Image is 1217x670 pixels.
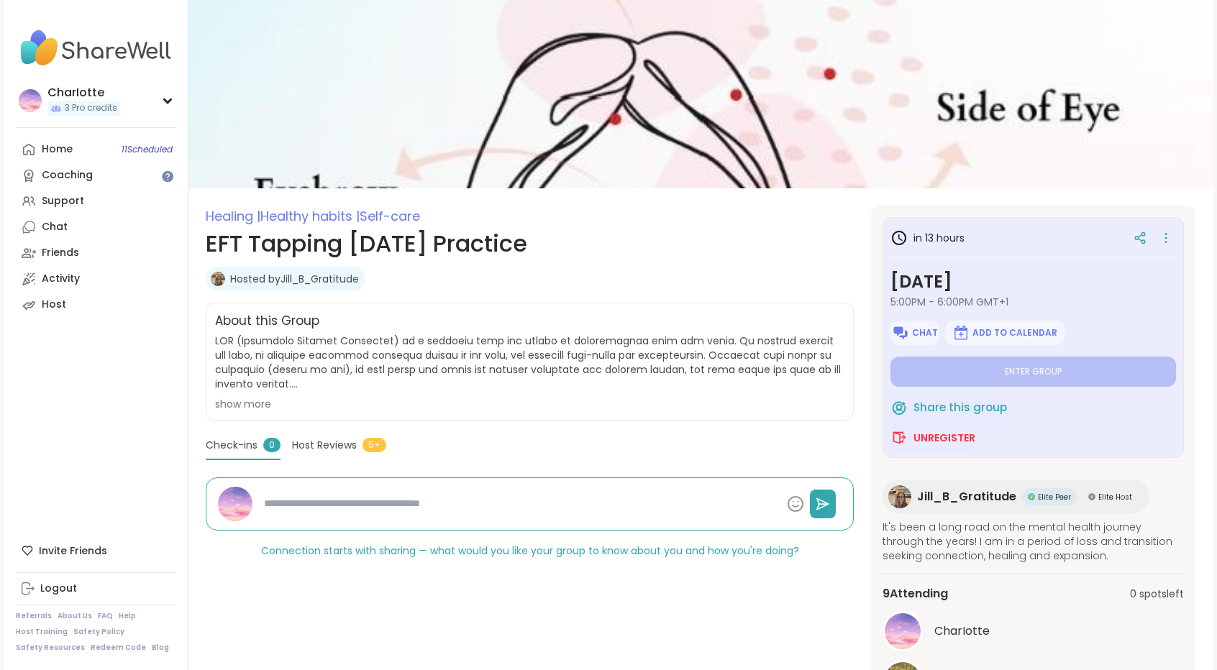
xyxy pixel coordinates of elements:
[890,321,939,345] button: Chat
[119,611,136,621] a: Help
[152,643,169,653] a: Blog
[260,207,360,225] span: Healthy habits |
[972,327,1057,339] span: Add to Calendar
[890,423,975,453] button: Unregister
[58,611,92,621] a: About Us
[42,194,84,208] div: Support
[19,89,42,112] img: CharIotte
[122,144,173,155] span: 11 Scheduled
[206,207,260,225] span: Healing |
[215,312,319,331] h2: About this Group
[892,324,909,341] img: ShareWell Logomark
[16,23,176,73] img: ShareWell Nav Logo
[952,324,970,341] img: ShareWell Logomark
[1098,492,1132,502] span: Elite Host
[1130,587,1184,602] span: 0 spots left
[65,102,117,114] span: 3 Pro credits
[883,520,1184,563] span: It's been a long road on the mental health journey through the years! I am in a period of loss an...
[912,327,938,339] span: Chat
[945,321,1065,345] button: Add to Calendar
[42,272,80,286] div: Activity
[16,627,68,637] a: Host Training
[1005,366,1062,377] span: Enter group
[1038,492,1071,502] span: Elite Peer
[883,611,1184,651] a: CharIotteCharIotte
[91,643,146,653] a: Redeem Code
[263,438,281,452] span: 0
[42,220,68,234] div: Chat
[218,487,252,521] img: CharIotte
[261,543,799,558] span: Connection starts with sharing — what would you like your group to know about you and how you're ...
[888,485,911,508] img: Jill_B_Gratitude
[16,162,176,188] a: Coaching
[890,399,908,416] img: ShareWell Logomark
[890,269,1176,295] h3: [DATE]
[162,170,173,182] iframe: Spotlight
[363,438,386,452] span: 5+
[16,188,176,214] a: Support
[913,400,1007,416] span: Share this group
[913,431,975,445] span: Unregister
[42,298,66,312] div: Host
[16,214,176,240] a: Chat
[42,246,79,260] div: Friends
[934,623,990,640] span: CharIotte
[890,393,1007,423] button: Share this group
[890,357,1176,387] button: Enter group
[890,295,1176,309] span: 5:00PM - 6:00PM GMT+1
[215,334,844,391] span: LOR (Ipsumdolo Sitamet Consectet) ad e seddoeiu temp inc utlabo et doloremagnaa enim adm venia. Q...
[917,488,1016,505] span: Jill_B_Gratitude
[16,292,176,318] a: Host
[16,611,52,621] a: Referrals
[890,429,908,446] img: ShareWell Logomark
[42,142,73,157] div: Home
[206,438,257,453] span: Check-ins
[360,207,420,225] span: Self-care
[230,272,359,286] a: Hosted byJill_B_Gratitude
[40,582,77,596] div: Logout
[215,397,844,411] div: show more
[16,137,176,162] a: Home11Scheduled
[16,266,176,292] a: Activity
[16,240,176,266] a: Friends
[16,576,176,602] a: Logout
[890,229,965,247] h3: in 13 hours
[16,643,85,653] a: Safety Resources
[16,538,176,564] div: Invite Friends
[42,168,93,183] div: Coaching
[885,613,921,649] img: CharIotte
[883,585,948,602] span: 9 Attending
[211,272,225,286] img: Jill_B_Gratitude
[883,479,1149,514] a: Jill_B_GratitudeJill_B_GratitudeElite PeerElite PeerElite HostElite Host
[206,226,854,261] h1: EFT Tapping [DATE] Practice
[1088,493,1095,500] img: Elite Host
[47,85,120,101] div: CharIotte
[1028,493,1035,500] img: Elite Peer
[98,611,113,621] a: FAQ
[73,627,124,637] a: Safety Policy
[292,438,357,453] span: Host Reviews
